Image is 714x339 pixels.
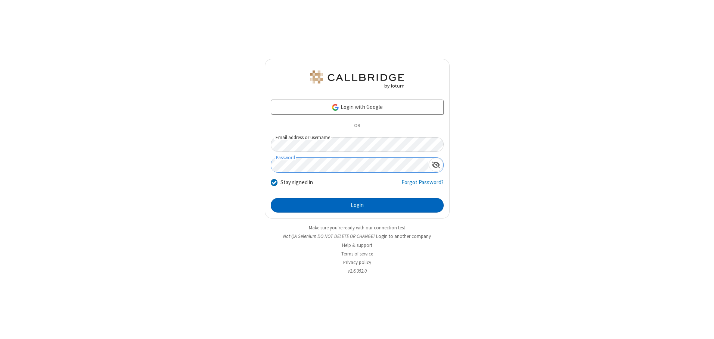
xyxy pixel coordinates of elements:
a: Login with Google [271,100,444,114]
a: Terms of service [341,251,373,257]
button: Login [271,198,444,213]
img: google-icon.png [331,103,339,112]
a: Make sure you're ready with our connection test [309,225,405,231]
li: Not QA Selenium DO NOT DELETE OR CHANGE? [265,233,450,240]
a: Help & support [342,242,372,248]
input: Password [271,158,429,172]
a: Forgot Password? [401,178,444,192]
button: Login to another company [376,233,431,240]
span: OR [351,121,363,131]
label: Stay signed in [280,178,313,187]
li: v2.6.352.0 [265,267,450,274]
input: Email address or username [271,137,444,152]
div: Show password [429,158,443,172]
img: QA Selenium DO NOT DELETE OR CHANGE [308,70,406,88]
a: Privacy policy [343,259,371,266]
